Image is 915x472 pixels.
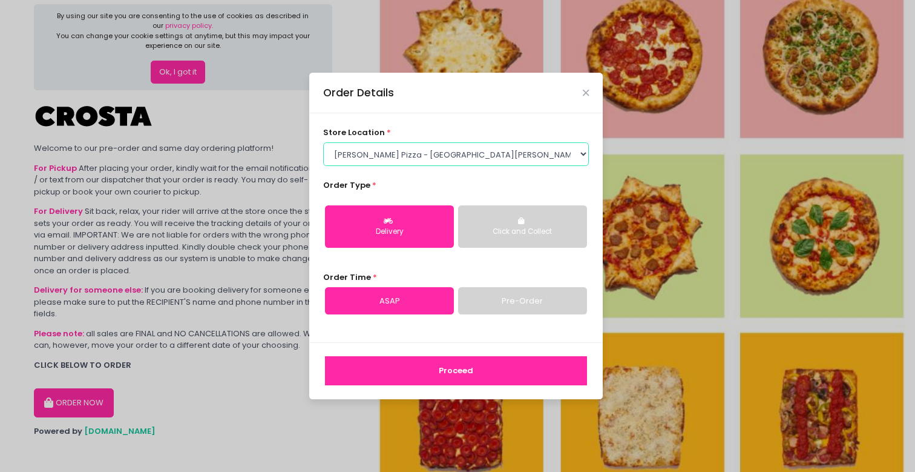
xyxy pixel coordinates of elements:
[325,287,454,315] a: ASAP
[323,127,385,138] span: store location
[323,271,371,283] span: Order Time
[325,356,587,385] button: Proceed
[583,90,589,96] button: Close
[323,85,394,101] div: Order Details
[458,205,587,248] button: Click and Collect
[333,227,445,238] div: Delivery
[458,287,587,315] a: Pre-Order
[467,227,579,238] div: Click and Collect
[323,179,370,191] span: Order Type
[325,205,454,248] button: Delivery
